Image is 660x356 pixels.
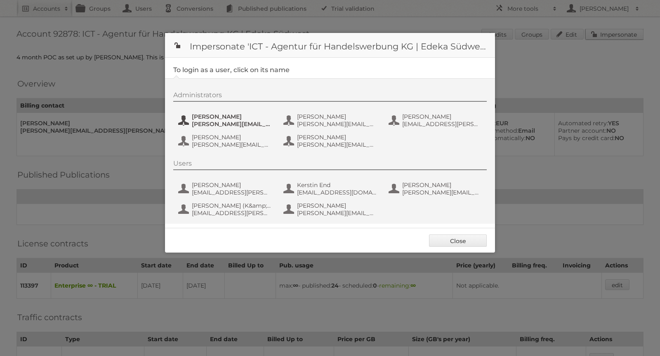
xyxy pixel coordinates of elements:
[297,202,377,209] span: [PERSON_NAME]
[192,202,272,209] span: [PERSON_NAME] (K&amp;D)
[173,159,487,170] div: Users
[429,234,487,247] a: Close
[402,113,482,120] span: [PERSON_NAME]
[192,181,272,189] span: [PERSON_NAME]
[283,180,379,197] button: Kerstin End [EMAIL_ADDRESS][DOMAIN_NAME]
[177,112,274,129] button: [PERSON_NAME] [PERSON_NAME][EMAIL_ADDRESS][PERSON_NAME][DOMAIN_NAME]
[297,113,377,120] span: [PERSON_NAME]
[388,180,485,197] button: [PERSON_NAME] [PERSON_NAME][EMAIL_ADDRESS][PERSON_NAME][DOMAIN_NAME]
[283,201,379,218] button: [PERSON_NAME] [PERSON_NAME][EMAIL_ADDRESS][PERSON_NAME][DOMAIN_NAME]
[402,120,482,128] span: [EMAIL_ADDRESS][PERSON_NAME][DOMAIN_NAME]
[297,133,377,141] span: [PERSON_NAME]
[297,189,377,196] span: [EMAIL_ADDRESS][DOMAIN_NAME]
[402,181,482,189] span: [PERSON_NAME]
[165,33,495,58] h1: Impersonate 'ICT - Agentur für Handelswerbung KG | Edeka Südwest'
[192,141,272,148] span: [PERSON_NAME][EMAIL_ADDRESS][PERSON_NAME][DOMAIN_NAME]
[283,133,379,149] button: [PERSON_NAME] [PERSON_NAME][EMAIL_ADDRESS][PERSON_NAME][DOMAIN_NAME]
[192,209,272,217] span: [EMAIL_ADDRESS][PERSON_NAME][DOMAIN_NAME]
[177,201,274,218] button: [PERSON_NAME] (K&amp;D) [EMAIL_ADDRESS][PERSON_NAME][DOMAIN_NAME]
[177,133,274,149] button: [PERSON_NAME] [PERSON_NAME][EMAIL_ADDRESS][PERSON_NAME][DOMAIN_NAME]
[283,112,379,129] button: [PERSON_NAME] [PERSON_NAME][EMAIL_ADDRESS][PERSON_NAME][DOMAIN_NAME]
[402,189,482,196] span: [PERSON_NAME][EMAIL_ADDRESS][PERSON_NAME][DOMAIN_NAME]
[192,113,272,120] span: [PERSON_NAME]
[388,112,485,129] button: [PERSON_NAME] [EMAIL_ADDRESS][PERSON_NAME][DOMAIN_NAME]
[297,120,377,128] span: [PERSON_NAME][EMAIL_ADDRESS][PERSON_NAME][DOMAIN_NAME]
[297,141,377,148] span: [PERSON_NAME][EMAIL_ADDRESS][PERSON_NAME][DOMAIN_NAME]
[297,209,377,217] span: [PERSON_NAME][EMAIL_ADDRESS][PERSON_NAME][DOMAIN_NAME]
[173,91,487,102] div: Administrators
[192,189,272,196] span: [EMAIL_ADDRESS][PERSON_NAME][DOMAIN_NAME]
[192,120,272,128] span: [PERSON_NAME][EMAIL_ADDRESS][PERSON_NAME][DOMAIN_NAME]
[173,66,290,74] legend: To login as a user, click on its name
[192,133,272,141] span: [PERSON_NAME]
[177,180,274,197] button: [PERSON_NAME] [EMAIL_ADDRESS][PERSON_NAME][DOMAIN_NAME]
[297,181,377,189] span: Kerstin End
